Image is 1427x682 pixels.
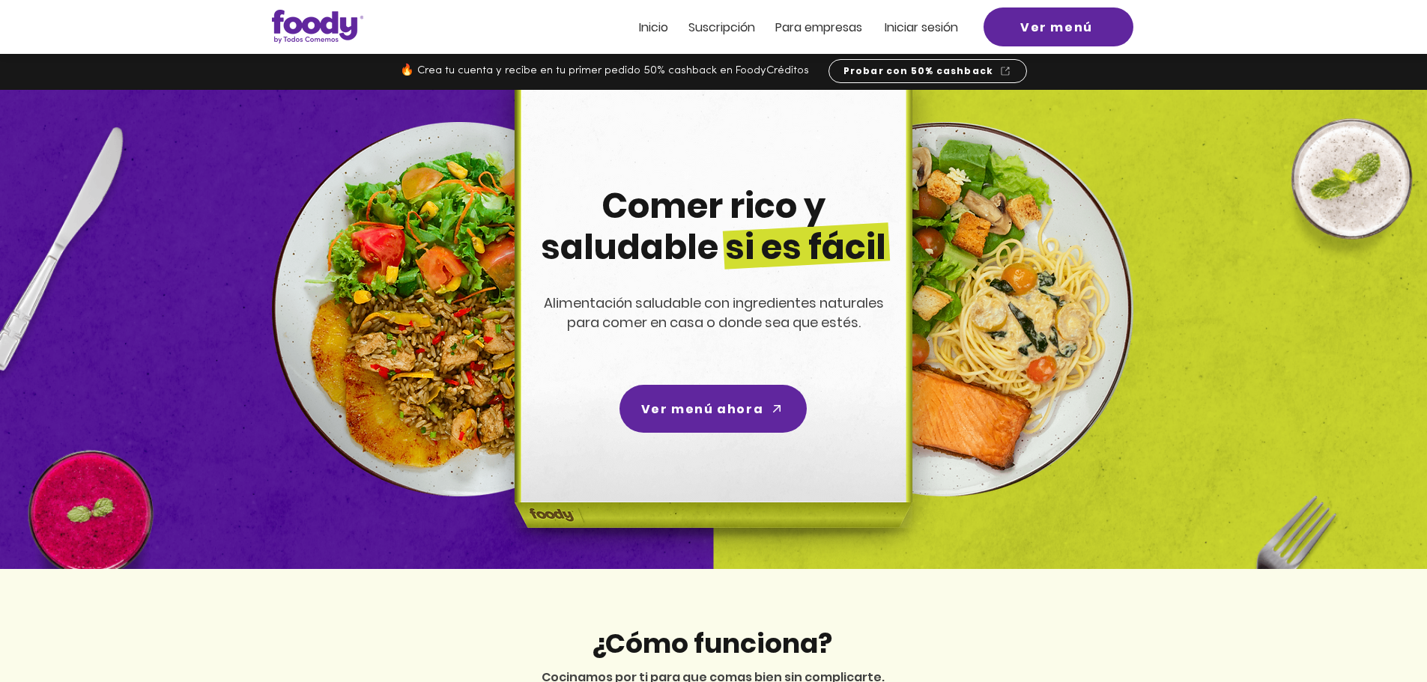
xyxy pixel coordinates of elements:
a: Probar con 50% cashback [828,59,1027,83]
span: Alimentación saludable con ingredientes naturales para comer en casa o donde sea que estés. [544,293,884,332]
span: ¿Cómo funciona? [591,624,832,663]
img: headline-center-compress.png [473,90,949,569]
span: Suscripción [688,19,755,36]
span: Pa [775,19,790,36]
span: Comer rico y saludable si es fácil [541,182,886,271]
span: Ver menú [1020,18,1093,37]
span: Inicio [639,19,668,36]
span: Iniciar sesión [885,19,958,36]
span: ra empresas [790,19,862,36]
a: Para empresas [775,21,862,34]
img: Logo_Foody V2.0.0 (3).png [272,10,363,43]
a: Iniciar sesión [885,21,958,34]
a: Inicio [639,21,668,34]
a: Suscripción [688,21,755,34]
span: 🔥 Crea tu cuenta y recibe en tu primer pedido 50% cashback en FoodyCréditos [400,65,809,76]
span: Probar con 50% cashback [843,64,994,78]
span: Ver menú ahora [641,400,763,418]
img: left-dish-compress.png [272,122,646,496]
a: Ver menú [984,7,1133,46]
a: Ver menú ahora [619,385,807,433]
